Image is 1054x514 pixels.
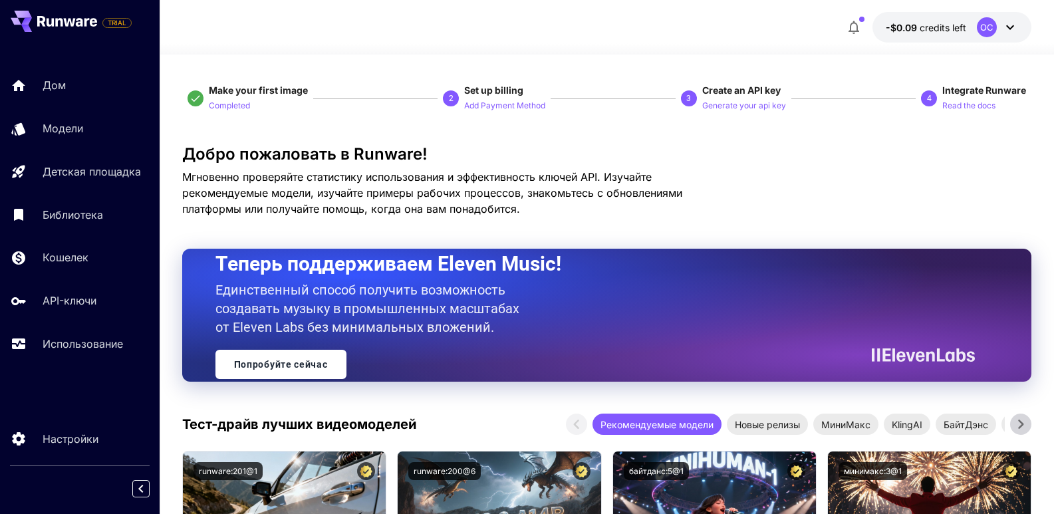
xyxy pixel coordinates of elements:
[686,92,691,104] p: 3
[199,466,257,476] font: runware:201@1
[844,466,902,476] font: минимакс:3@1
[920,22,966,33] span: credits left
[886,22,920,33] span: -$0.09
[234,359,328,370] font: Попробуйте сейчас
[839,462,907,480] button: минимакс:3@1
[872,12,1031,43] button: -$0.0874ОС
[132,480,150,497] button: Collapse sidebar
[593,414,722,435] div: Рекомендуемые модели
[43,78,66,92] font: Дом
[182,416,416,432] font: Тест-драйв лучших видеомоделей
[702,100,786,112] p: Generate your api key
[209,100,250,112] p: Completed
[927,92,932,104] p: 4
[182,170,682,215] font: Мгновенно проверяйте статистику использования и эффективность ключей API. Изучайте рекомендуемые ...
[102,15,132,31] span: Add your payment card to enable full platform functionality.
[43,165,141,178] font: Детская площадка
[103,18,131,28] span: TRIAL
[884,414,930,435] div: KlingAI
[464,100,545,112] p: Add Payment Method
[43,294,96,307] font: API-ключи
[702,97,786,113] button: Generate your api key
[1002,462,1020,480] button: Certified Model – Vetted for best performance and includes a commercial license.
[942,100,995,112] p: Read the docs
[182,144,428,164] font: Добро пожаловать в Runware!
[813,414,878,435] div: МиниМакс
[629,466,684,476] font: байтданс:5@1
[821,419,870,430] font: МиниМакс
[414,466,475,476] font: runware:200@6
[464,97,545,113] button: Add Payment Method
[215,282,519,335] font: Единственный способ получить возможность создавать музыку в промышленных масштабах от Eleven Labs...
[702,84,781,96] span: Create an API key
[892,419,922,430] font: KlingAI
[727,414,808,435] div: Новые релизы
[43,122,83,135] font: Модели
[600,419,714,430] font: Рекомендуемые модели
[43,432,98,446] font: Настройки
[43,251,88,264] font: Кошелек
[942,84,1026,96] span: Integrate Runware
[215,252,561,275] font: Теперь поддерживаем Eleven Music!
[936,414,996,435] div: БайтДэнс
[942,97,995,113] button: Read the docs
[464,84,523,96] span: Set up billing
[43,337,123,350] font: Использование
[624,462,689,480] button: байтданс:5@1
[43,208,103,221] font: Библиотека
[573,462,591,480] button: Certified Model – Vetted for best performance and includes a commercial license.
[209,84,308,96] span: Make your first image
[215,350,346,379] a: Попробуйте сейчас
[194,462,263,480] button: runware:201@1
[209,97,250,113] button: Completed
[980,22,993,33] font: ОС
[142,477,160,501] div: Collapse sidebar
[886,21,966,35] div: -$0.0874
[735,419,800,430] font: Новые релизы
[449,92,454,104] p: 2
[787,462,805,480] button: Certified Model – Vetted for best performance and includes a commercial license.
[408,462,481,480] button: runware:200@6
[944,419,988,430] font: БайтДэнс
[357,462,375,480] button: Certified Model – Vetted for best performance and includes a commercial license.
